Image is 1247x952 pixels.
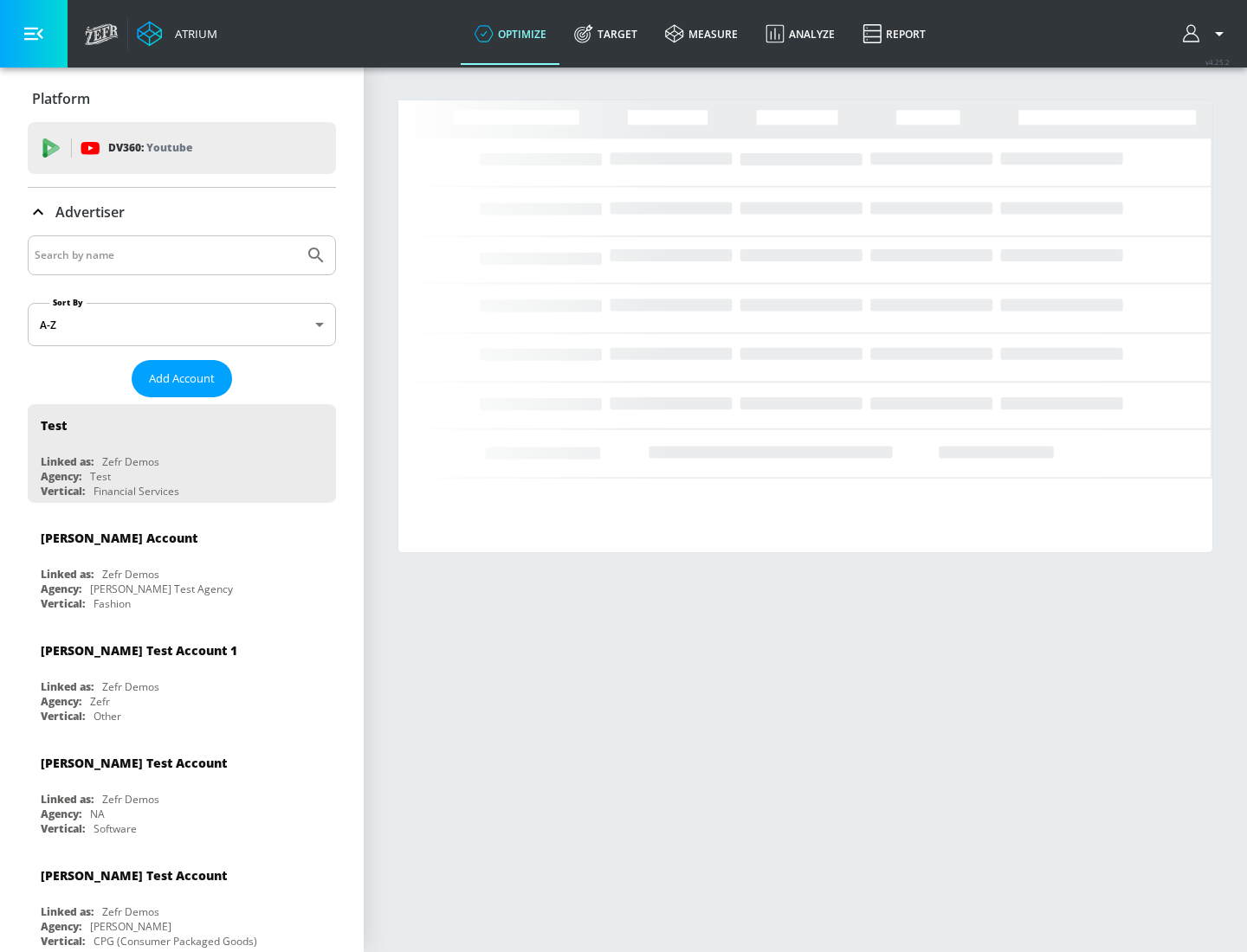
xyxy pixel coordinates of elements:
div: Linked as: [41,567,94,582]
div: Test [90,469,111,484]
label: Sort By [49,297,87,308]
div: DV360: Youtube [28,122,336,174]
div: Linked as: [41,904,94,919]
div: Platform [28,74,336,123]
div: Agency: [41,469,81,484]
div: Other [94,709,121,724]
div: Fashion [94,596,131,611]
div: Test [41,417,67,434]
div: TestLinked as:Zefr DemosAgency:TestVertical:Financial Services [28,404,336,503]
div: [PERSON_NAME] Account [41,530,197,546]
div: [PERSON_NAME] Test Agency [90,582,233,596]
div: Vertical: [41,934,85,949]
div: Software [94,821,137,836]
div: Vertical: [41,596,85,611]
div: Vertical: [41,484,85,499]
div: [PERSON_NAME] [90,919,171,934]
div: CPG (Consumer Packaged Goods) [94,934,257,949]
div: Zefr Demos [102,792,159,807]
a: optimize [461,3,560,65]
div: A-Z [28,303,336,346]
div: Linked as: [41,679,94,694]
a: Target [560,3,651,65]
div: [PERSON_NAME] Test Account [41,867,227,884]
div: [PERSON_NAME] Test Account 1Linked as:Zefr DemosAgency:ZefrVertical:Other [28,629,336,728]
div: Advertiser [28,188,336,236]
a: Report [849,3,940,65]
div: [PERSON_NAME] AccountLinked as:Zefr DemosAgency:[PERSON_NAME] Test AgencyVertical:Fashion [28,517,336,615]
div: [PERSON_NAME] Test AccountLinked as:Zefr DemosAgency:NAVertical:Software [28,742,336,840]
div: Zefr Demos [102,567,159,582]
div: Agency: [41,807,81,821]
div: Agency: [41,694,81,709]
p: Platform [32,89,90,108]
div: Zefr Demos [102,904,159,919]
p: Advertiser [55,203,125,222]
a: measure [651,3,752,65]
p: Youtube [146,138,192,157]
div: Agency: [41,582,81,596]
span: v 4.25.2 [1205,57,1230,67]
button: Add Account [132,360,232,397]
div: Financial Services [94,484,179,499]
div: NA [90,807,105,821]
div: [PERSON_NAME] Test Account [41,755,227,771]
div: Linked as: [41,454,94,469]
div: Vertical: [41,709,85,724]
p: DV360: [108,138,192,158]
div: Zefr Demos [102,454,159,469]
span: Add Account [149,369,215,389]
div: Zefr [90,694,110,709]
div: Vertical: [41,821,85,836]
div: Atrium [168,26,217,42]
a: Analyze [752,3,849,65]
div: Zefr Demos [102,679,159,694]
div: Linked as: [41,792,94,807]
div: Agency: [41,919,81,934]
a: Atrium [137,21,217,47]
div: [PERSON_NAME] Test Account 1 [41,642,237,659]
input: Search by name [35,244,297,267]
